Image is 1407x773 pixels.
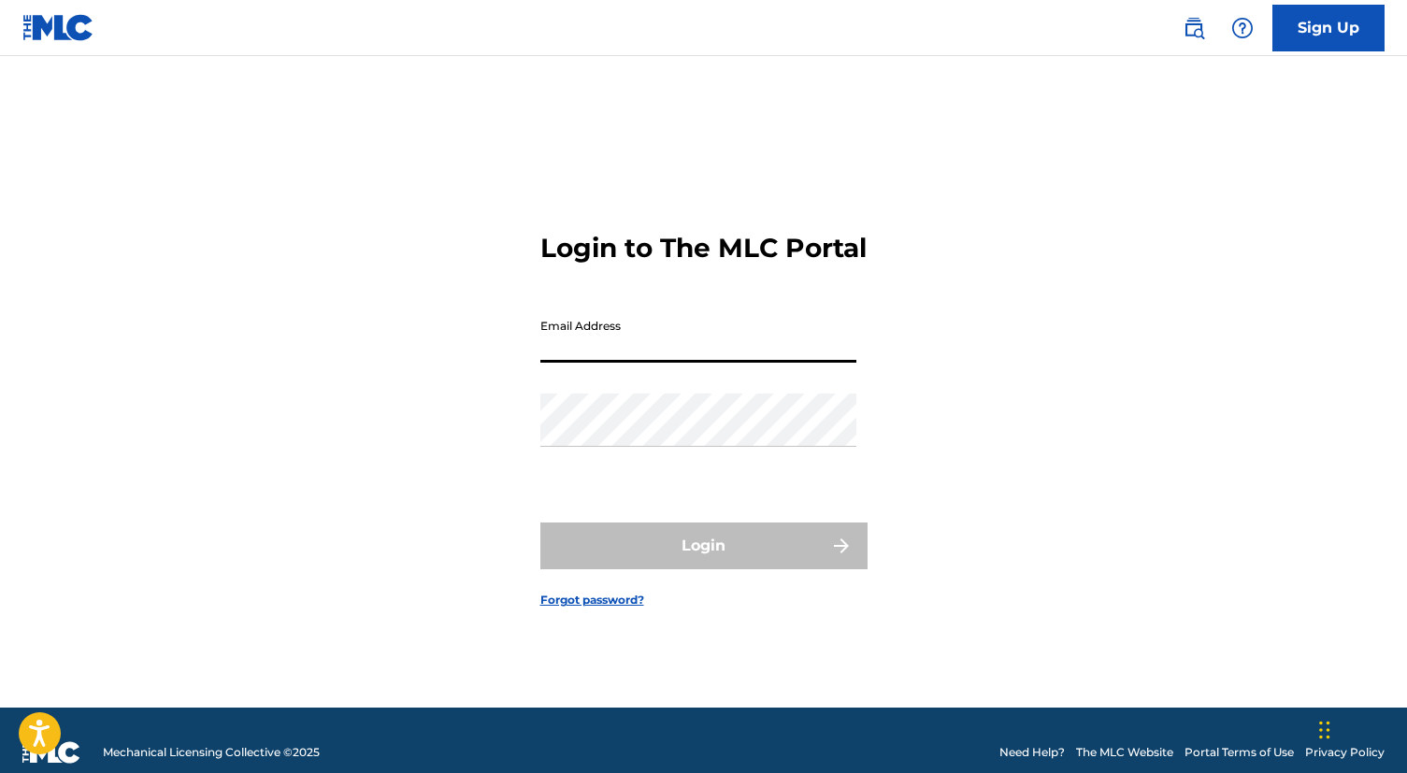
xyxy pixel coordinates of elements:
iframe: Chat Widget [1314,683,1407,773]
img: search [1183,17,1205,39]
div: Drag [1319,702,1330,758]
img: logo [22,741,80,764]
a: Need Help? [999,744,1065,761]
a: Forgot password? [540,592,644,608]
a: Privacy Policy [1305,744,1385,761]
img: help [1231,17,1254,39]
a: The MLC Website [1076,744,1173,761]
span: Mechanical Licensing Collective © 2025 [103,744,320,761]
a: Public Search [1175,9,1213,47]
h3: Login to The MLC Portal [540,232,867,265]
img: MLC Logo [22,14,94,41]
a: Portal Terms of Use [1184,744,1294,761]
a: Sign Up [1272,5,1385,51]
div: Help [1224,9,1261,47]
